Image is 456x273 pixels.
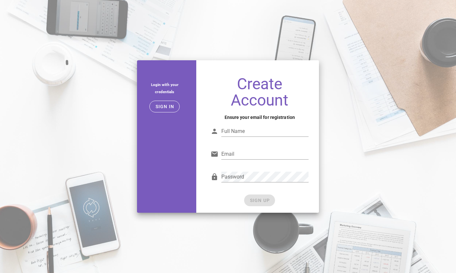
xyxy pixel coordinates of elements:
[155,104,174,109] span: Sign in
[149,101,180,112] button: Sign in
[211,76,309,108] h1: Create Account
[367,231,453,262] iframe: Tidio Chat
[211,114,309,121] h4: Ensure your email for registration
[142,81,187,95] h5: Login with your credentials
